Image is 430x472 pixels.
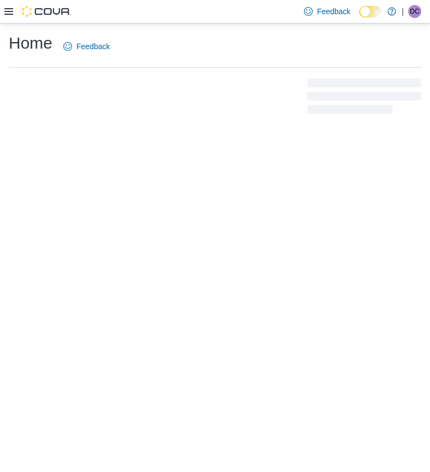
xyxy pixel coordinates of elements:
input: Dark Mode [359,6,382,17]
img: Cova [22,6,71,17]
h1: Home [9,32,52,54]
p: | [402,5,404,18]
span: Loading [307,81,421,116]
span: Feedback [317,6,350,17]
span: Feedback [76,41,110,52]
div: Duncan Crouse [408,5,421,18]
a: Feedback [59,36,114,57]
span: DC [410,5,419,18]
span: Dark Mode [359,17,360,18]
a: Feedback [300,1,355,22]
